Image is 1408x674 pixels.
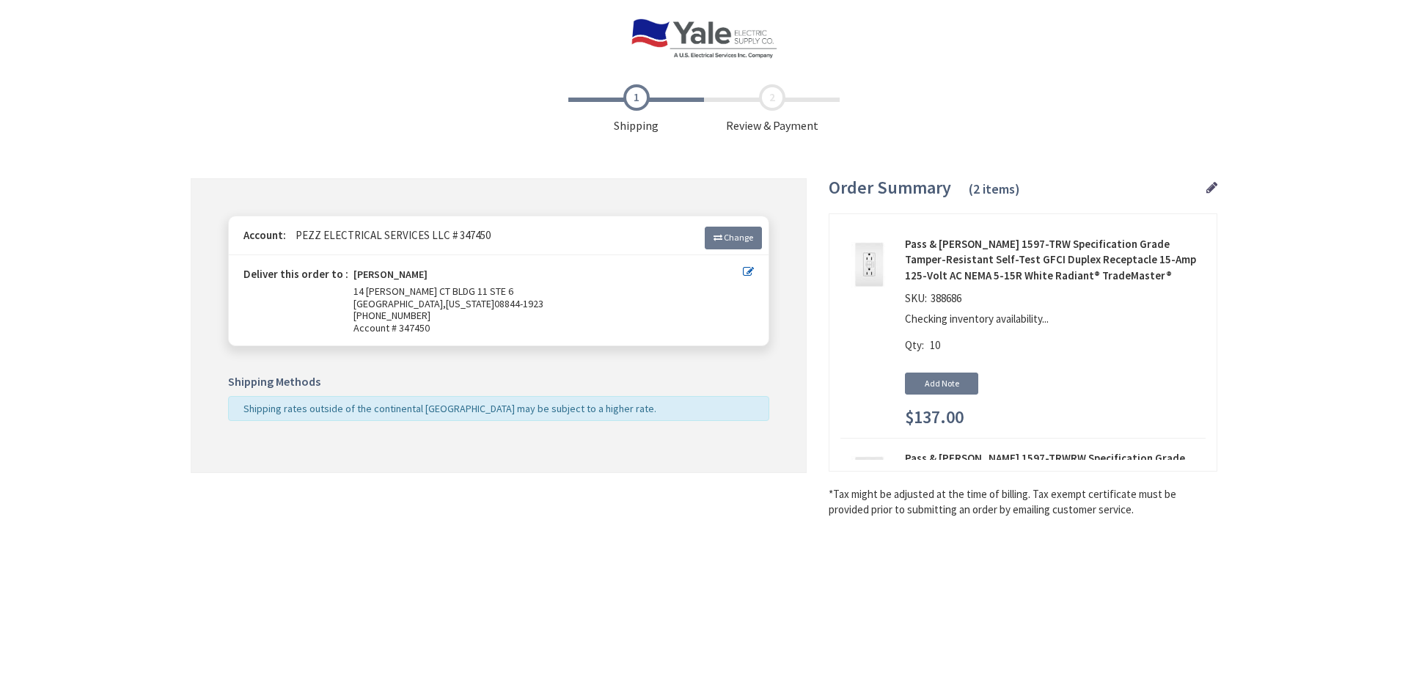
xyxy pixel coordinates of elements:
[243,228,286,242] strong: Account:
[927,291,965,305] span: 388686
[568,84,704,134] span: Shipping
[905,311,1198,326] p: Checking inventory availability...
[846,456,892,502] img: Pass & Seymour 1597-TRWRW Specification Grade Tamper And Weather-Resistant Self-Test GFCI Duplex ...
[829,486,1217,518] : *Tax might be adjusted at the time of billing. Tax exempt certificate must be provided prior to s...
[829,176,951,199] span: Order Summary
[905,290,965,311] div: SKU:
[353,285,513,298] span: 14 [PERSON_NAME] CT BLDG 11 STE 6
[353,297,446,310] span: [GEOGRAPHIC_DATA],
[288,228,491,242] span: PEZZ ELECTRICAL SERVICES LLC # 347450
[243,267,348,281] strong: Deliver this order to :
[905,450,1206,513] strong: Pass & [PERSON_NAME] 1597-TRWRW Specification Grade Tamper And Weather-Resistant Self-Test GFCI D...
[228,376,769,389] h5: Shipping Methods
[905,338,922,352] span: Qty
[930,338,940,352] span: 10
[705,227,762,249] a: Change
[905,236,1206,283] strong: Pass & [PERSON_NAME] 1597-TRW Specification Grade Tamper-Resistant Self-Test GFCI Duplex Receptac...
[969,180,1020,197] span: (2 items)
[353,268,428,285] strong: [PERSON_NAME]
[494,297,543,310] span: 08844-1923
[724,232,753,243] span: Change
[905,408,964,427] span: $137.00
[353,322,743,334] span: Account # 347450
[243,402,656,415] span: Shipping rates outside of the continental [GEOGRAPHIC_DATA] may be subject to a higher rate.
[631,18,777,59] img: Yale Electric Supply Co.
[446,297,494,310] span: [US_STATE]
[846,242,892,287] img: Pass & Seymour 1597-TRW Specification Grade Tamper-Resistant Self-Test GFCI Duplex Receptacle 15-...
[704,84,840,134] span: Review & Payment
[353,309,430,322] span: [PHONE_NUMBER]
